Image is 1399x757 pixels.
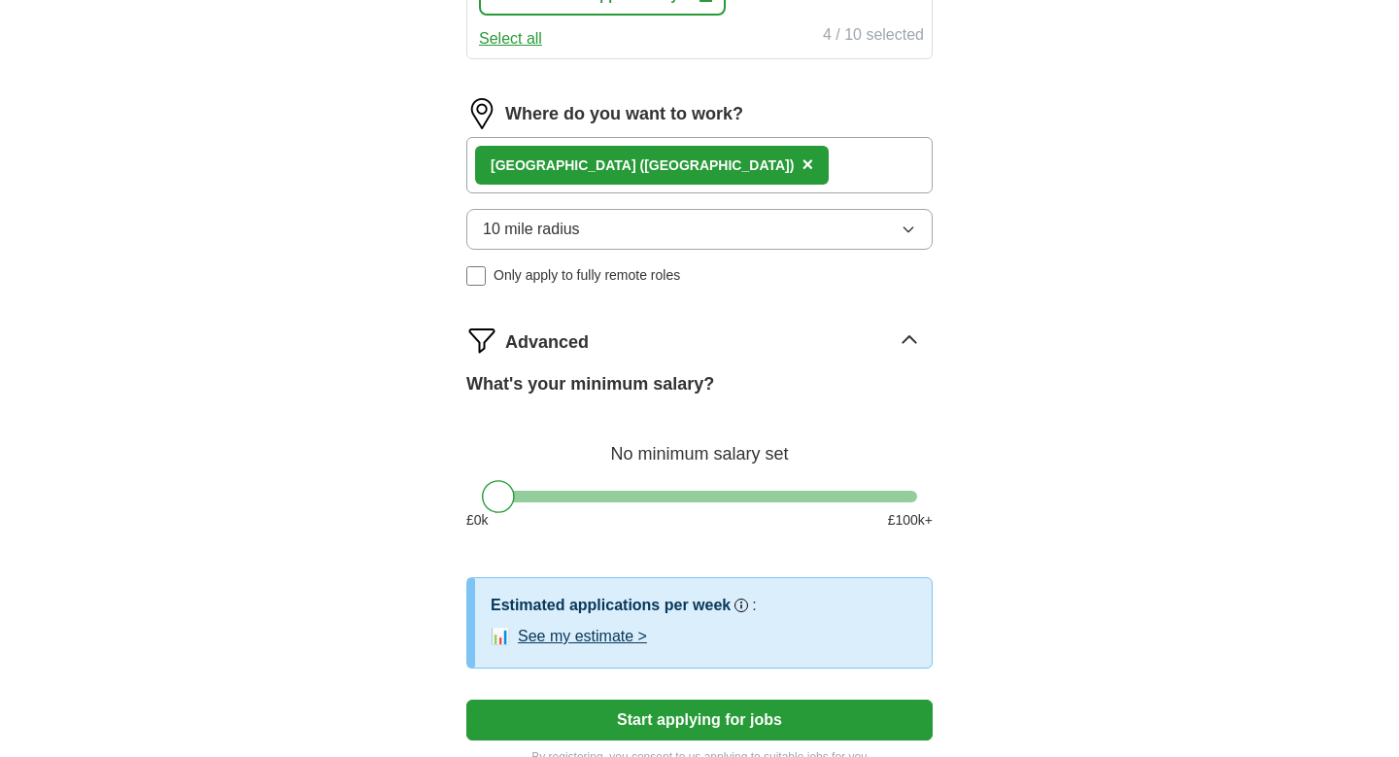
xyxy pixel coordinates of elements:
span: £ 0 k [466,510,489,531]
h3: : [752,594,756,617]
button: Select all [479,27,542,51]
span: Only apply to fully remote roles [494,265,680,286]
span: £ 100 k+ [888,510,933,531]
div: No minimum salary set [466,421,933,467]
button: × [802,151,813,180]
button: See my estimate > [518,625,647,648]
span: 10 mile radius [483,218,580,241]
span: × [802,154,813,175]
span: ([GEOGRAPHIC_DATA]) [639,157,794,173]
strong: [GEOGRAPHIC_DATA] [491,157,636,173]
h3: Estimated applications per week [491,594,731,617]
label: What's your minimum salary? [466,371,714,397]
button: 10 mile radius [466,209,933,250]
img: filter [466,325,497,356]
img: location.png [466,98,497,129]
span: Advanced [505,329,589,356]
span: 📊 [491,625,510,648]
div: 4 / 10 selected [823,23,924,51]
button: Start applying for jobs [466,700,933,740]
label: Where do you want to work? [505,101,743,127]
input: Only apply to fully remote roles [466,266,486,286]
